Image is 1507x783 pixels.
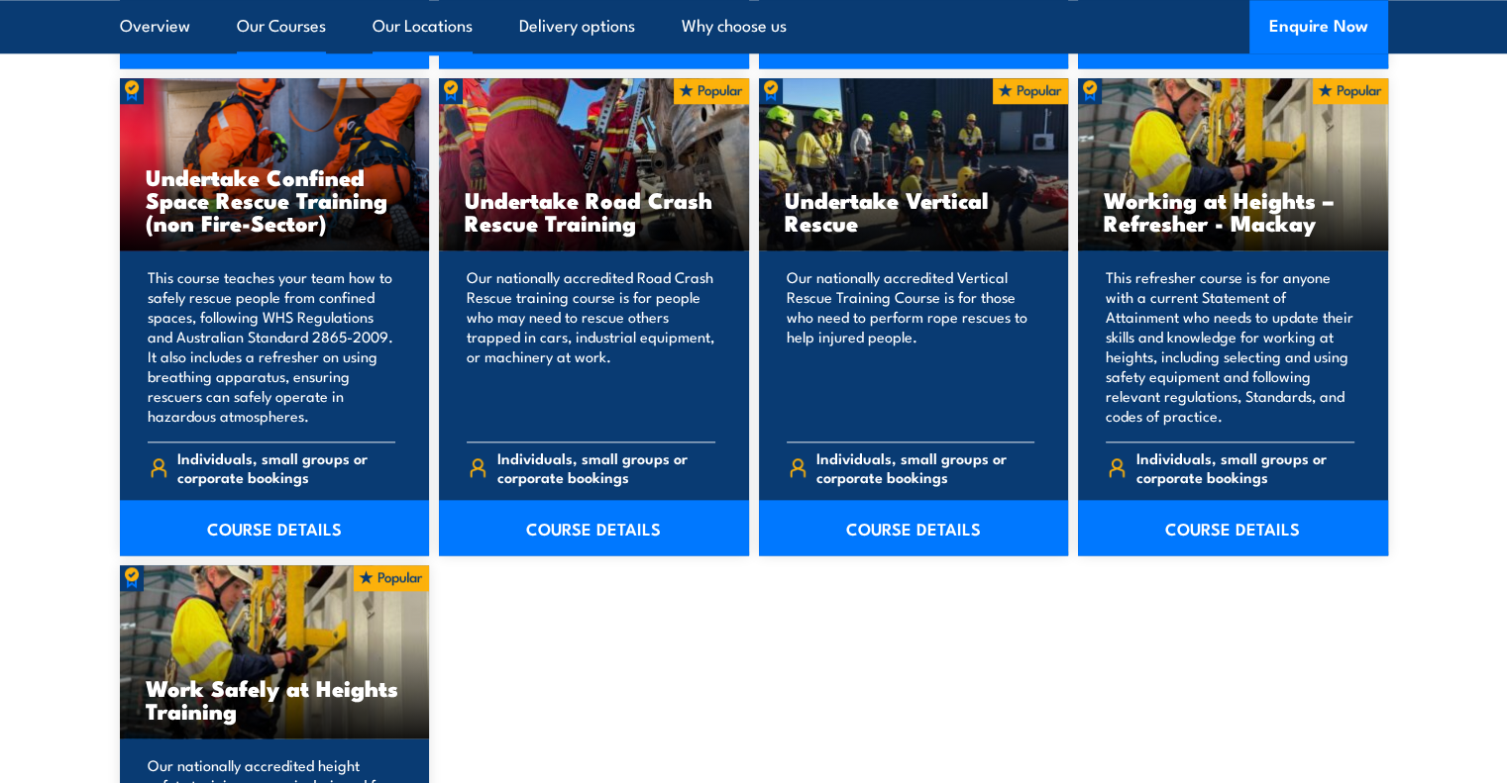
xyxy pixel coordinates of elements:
[497,448,715,486] span: Individuals, small groups or corporate bookings
[787,267,1035,426] p: Our nationally accredited Vertical Rescue Training Course is for those who need to perform rope r...
[465,188,723,234] h3: Undertake Road Crash Rescue Training
[759,500,1069,555] a: COURSE DETAILS
[1104,188,1362,234] h3: Working at Heights – Refresher - Mackay
[120,500,430,555] a: COURSE DETAILS
[1078,500,1388,555] a: COURSE DETAILS
[816,448,1034,486] span: Individuals, small groups or corporate bookings
[146,676,404,722] h3: Work Safely at Heights Training
[1106,267,1354,426] p: This refresher course is for anyone with a current Statement of Attainment who needs to update th...
[467,267,715,426] p: Our nationally accredited Road Crash Rescue training course is for people who may need to rescue ...
[439,500,749,555] a: COURSE DETAILS
[177,448,395,486] span: Individuals, small groups or corporate bookings
[1136,448,1354,486] span: Individuals, small groups or corporate bookings
[785,188,1043,234] h3: Undertake Vertical Rescue
[148,267,396,426] p: This course teaches your team how to safely rescue people from confined spaces, following WHS Reg...
[146,165,404,234] h3: Undertake Confined Space Rescue Training (non Fire-Sector)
